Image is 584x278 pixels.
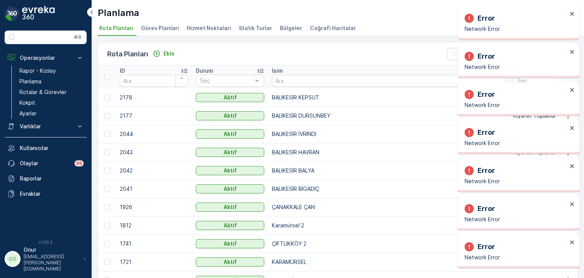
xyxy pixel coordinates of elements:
input: Ara [120,75,188,87]
a: Olaylar99 [5,156,87,171]
p: Planlama [98,7,139,19]
div: Toggle Row Selected [104,149,110,155]
p: Error [478,165,495,176]
p: Aktif [224,258,237,266]
p: İsim [272,67,283,75]
p: Evraklar [20,190,84,198]
div: Toggle Row Selected [104,186,110,192]
p: Ekle [163,50,175,58]
button: Aktif [196,239,264,248]
p: ⌘B [74,34,81,40]
p: Aktif [224,222,237,229]
p: 2177 [120,112,188,120]
p: Network Error [465,177,567,185]
p: 1721 [120,258,188,266]
div: Toggle Row Selected [104,168,110,174]
button: close [570,163,575,170]
p: Network Error [465,25,567,33]
a: Raporlar [5,171,87,186]
p: Aktif [224,94,237,101]
input: Ara [272,75,506,87]
span: v 1.50.3 [5,240,87,244]
div: OO [6,253,19,265]
button: Aktif [196,184,264,193]
button: close [570,125,575,132]
p: BALIKESİR İVRİNDİ [272,130,506,138]
p: Error [478,127,495,138]
div: Toggle Row Selected [104,222,110,228]
button: close [570,87,575,94]
button: close [570,201,575,208]
button: Filtreleri temizle [447,48,511,60]
button: close [570,11,575,18]
p: Network Error [465,216,567,223]
p: Aktif [224,240,237,248]
button: close [570,49,575,56]
p: 1926 [120,203,188,211]
p: BALIKESİR HAVRAN [272,149,506,156]
a: Evraklar [5,186,87,201]
p: Raporlar [20,175,84,182]
p: Rapor - Kızılay [19,67,56,75]
p: Aktif [224,112,237,120]
button: Aktif [196,129,264,139]
p: Rotalar & Görevler [19,88,67,96]
button: close [570,239,575,246]
button: Aktif [196,257,264,267]
p: ÇİFTLİKKÖY 2 [272,240,506,248]
button: Varlıklar [5,119,87,134]
p: BALIKESİR BİGADİÇ [272,185,506,193]
p: Planlama [19,78,41,85]
p: 99 [76,160,82,166]
p: BALIKESİR KEPSUT [272,94,506,101]
p: Aktif [224,149,237,156]
div: Toggle Row Selected [104,94,110,101]
p: Network Error [465,63,567,71]
p: 2041 [120,185,188,193]
p: Rota Planları [107,49,148,59]
p: Network Error [465,254,567,261]
p: BALIKESİR BALYA [272,167,506,174]
p: ÇANAKKALE ÇAN [272,203,506,211]
div: Toggle Row Selected [104,204,110,210]
p: Kullanıcılar [20,144,84,152]
p: Ayarlar [19,110,36,117]
a: Rotalar & Görevler [16,87,87,97]
p: Aktif [224,185,237,193]
p: 2042 [120,167,188,174]
p: ID [120,67,125,75]
img: logo_dark-DEwI_e13.png [22,6,55,21]
p: Olaylar [20,160,70,167]
p: [EMAIL_ADDRESS][PERSON_NAME][DOMAIN_NAME] [24,254,80,272]
div: Toggle Row Selected [104,113,110,119]
div: Toggle Row Selected [104,241,110,247]
p: Kokpit [19,99,35,107]
p: 1812 [120,222,188,229]
button: Aktif [196,203,264,212]
p: Network Error [465,139,567,147]
a: Kullanıcılar [5,141,87,156]
p: Aktif [224,130,237,138]
span: Bölgeler [280,24,302,32]
a: Rapor - Kızılay [16,66,87,76]
button: Aktif [196,166,264,175]
p: BALIKESİR DURSUNBEY [272,112,506,120]
button: Aktif [196,148,264,157]
p: 2044 [120,130,188,138]
p: Error [478,51,495,62]
p: 2178 [120,94,188,101]
p: Aktif [224,167,237,174]
p: Error [478,203,495,214]
span: Rota Planları [99,24,133,32]
button: Aktif [196,221,264,230]
p: Durum [196,67,213,75]
span: Statik Turlar [239,24,272,32]
div: Toggle Row Selected [104,259,110,265]
a: Ayarlar [16,108,87,119]
a: Kokpit [16,97,87,108]
a: Planlama [16,76,87,87]
button: Operasyonlar [5,50,87,66]
p: Aktif [224,203,237,211]
img: logo [5,6,20,21]
button: OOOnur[EMAIL_ADDRESS][PERSON_NAME][DOMAIN_NAME] [5,246,87,272]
